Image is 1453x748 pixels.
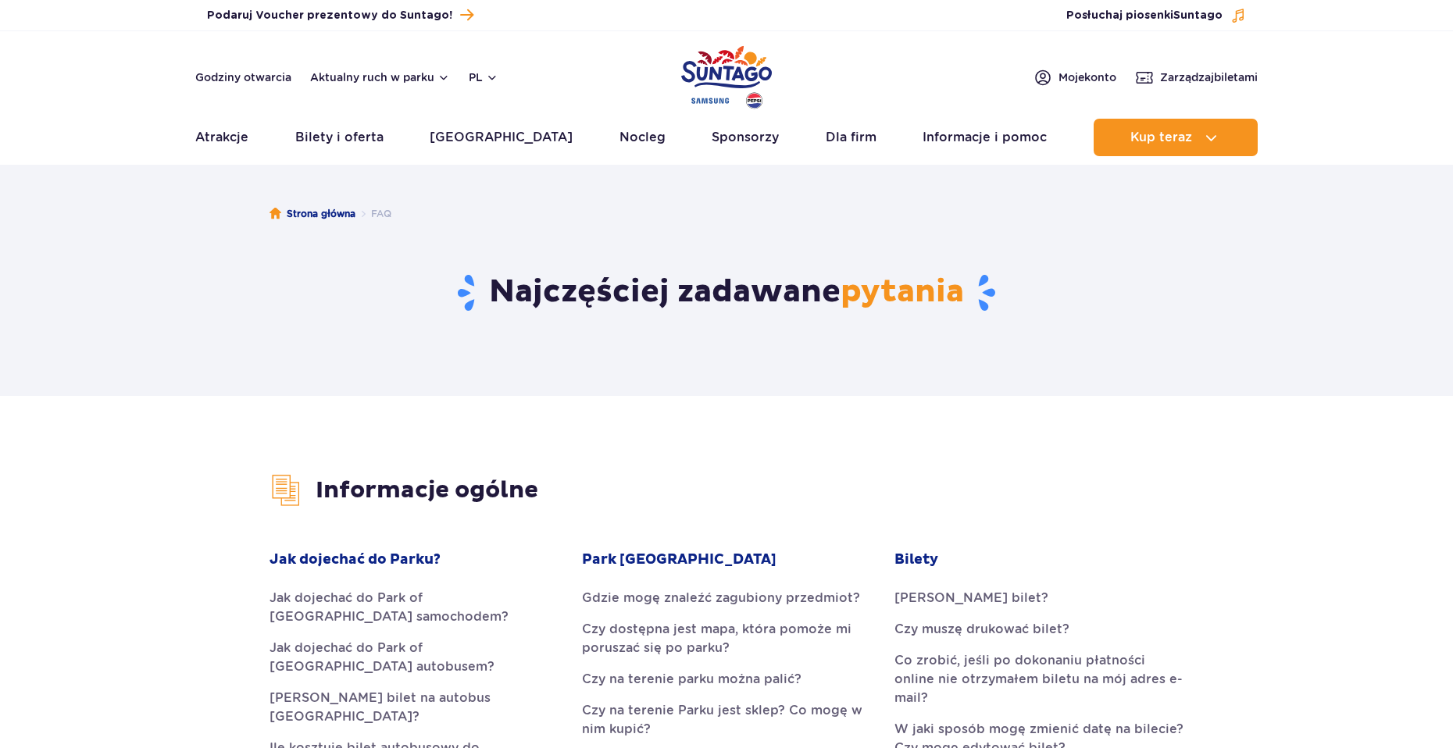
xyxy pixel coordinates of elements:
a: Park of Poland [681,39,772,111]
strong: Park [GEOGRAPHIC_DATA] [582,550,776,569]
a: Jak dojechać do Park of [GEOGRAPHIC_DATA] autobusem? [270,639,559,676]
a: Informacje i pomoc [923,119,1047,156]
a: Sponsorzy [712,119,779,156]
a: Czy na terenie Parku jest sklep? Co mogę w nim kupić? [582,701,871,739]
h1: Najczęściej zadawane [270,272,1184,313]
a: Dla firm [826,119,876,156]
span: pytania [841,272,964,312]
h3: Informacje ogólne [270,474,1184,507]
span: Podaruj Voucher prezentowy do Suntago! [207,8,452,23]
a: Czy muszę drukować bilet? [894,620,1183,639]
a: Bilety i oferta [295,119,384,156]
a: Mojekonto [1034,68,1116,87]
a: Nocleg [619,119,666,156]
li: FAQ [355,206,391,222]
a: Podaruj Voucher prezentowy do Suntago! [207,5,473,26]
a: Atrakcje [195,119,248,156]
strong: Bilety [894,550,938,569]
a: [PERSON_NAME] bilet na autobus [GEOGRAPHIC_DATA]? [270,689,559,726]
button: Kup teraz [1094,119,1258,156]
span: Suntago [1173,10,1223,21]
button: Aktualny ruch w parku [310,71,450,84]
span: Zarządzaj biletami [1160,69,1258,85]
button: pl [469,69,498,85]
button: Posłuchaj piosenkiSuntago [1066,8,1246,23]
a: Zarządzajbiletami [1135,68,1258,87]
a: Czy na terenie parku można palić? [582,670,871,689]
a: Co zrobić, jeśli po dokonaniu płatności online nie otrzymałem biletu na mój adres e-mail? [894,651,1183,707]
a: Godziny otwarcia [195,69,291,85]
a: [PERSON_NAME] bilet? [894,589,1183,607]
span: Kup teraz [1130,130,1192,144]
a: Gdzie mogę znaleźć zagubiony przedmiot? [582,589,871,607]
span: Moje konto [1059,69,1116,85]
a: Strona główna [270,206,355,222]
a: [GEOGRAPHIC_DATA] [430,119,573,156]
span: Posłuchaj piosenki [1066,8,1223,23]
a: Jak dojechać do Park of [GEOGRAPHIC_DATA] samochodem? [270,589,559,626]
strong: Jak dojechać do Parku? [270,550,441,569]
a: Czy dostępna jest mapa, która pomoże mi poruszać się po parku? [582,620,871,657]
